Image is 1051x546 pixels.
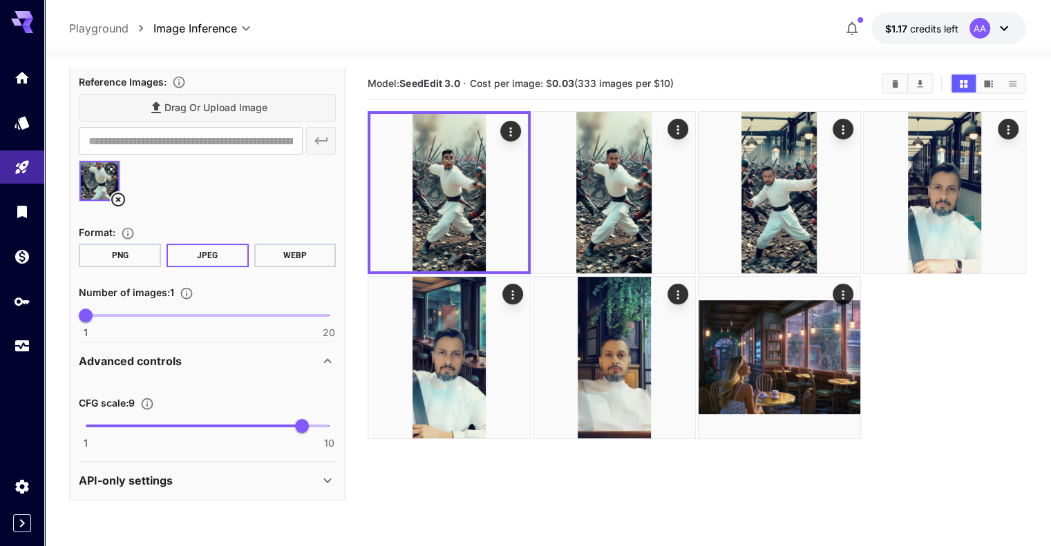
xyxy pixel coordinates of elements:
[1001,75,1025,92] button: Show images in list view
[951,75,976,92] button: Show images in grid view
[79,397,135,409] span: CFG scale : 9
[667,284,688,304] div: Actions
[998,119,1019,139] div: Actions
[908,75,932,92] button: Download All
[324,436,334,450] span: 10
[368,277,530,438] img: 2Q==
[14,248,30,265] div: Wallet
[502,284,523,304] div: Actions
[885,21,958,36] div: $1.16545
[79,344,336,378] div: Advanced controls
[135,397,160,411] button: Adjusts how closely the generated image aligns with the input prompt. A higher value enforces str...
[14,114,30,131] div: Models
[500,121,521,142] div: Actions
[79,378,336,447] div: Advanced controls
[174,286,199,300] button: Specify how many images to generate in a single request. Each image generation will be charged se...
[470,77,674,89] span: Cost per image: $ (333 images per $10)
[14,69,30,86] div: Home
[969,18,990,39] div: AA
[167,75,191,89] button: Upload a reference image to guide the result. This is needed for Image-to-Image or Inpainting. Su...
[399,77,460,89] b: SeedEdit 3.0
[833,284,853,304] div: Actions
[950,73,1026,94] div: Show images in grid viewShow images in video viewShow images in list view
[79,244,161,267] button: PNG
[84,436,88,450] span: 1
[79,464,336,497] div: API-only settings
[14,199,30,216] div: Library
[254,244,337,267] button: WEBP
[69,20,153,37] nav: breadcrumb
[69,20,129,37] a: Playground
[883,75,907,92] button: Clear Images
[153,20,237,37] span: Image Inference
[115,226,140,240] button: Choose the file format for the output image.
[871,12,1026,44] button: $1.16545AA
[14,338,30,355] div: Usage
[533,112,695,273] img: 2Q==
[699,277,860,438] img: 2Q==
[13,514,31,532] button: Expand sidebar
[79,286,174,298] span: Number of images : 1
[368,77,460,89] span: Model:
[833,119,853,139] div: Actions
[864,112,1025,273] img: 2Q==
[370,114,528,271] img: Z
[79,472,173,489] p: API-only settings
[882,73,934,94] div: Clear ImagesDownload All
[79,353,182,369] p: Advanced controls
[79,76,167,88] span: Reference Images :
[167,244,249,267] button: JPEG
[14,293,30,310] div: API Keys
[533,277,695,438] img: Z
[885,23,910,35] span: $1.17
[323,326,335,340] span: 20
[79,226,115,238] span: Format :
[552,77,574,89] b: 0.03
[699,112,860,273] img: 9k=
[14,478,30,495] div: Settings
[463,75,466,92] p: ·
[976,75,1001,92] button: Show images in video view
[667,119,688,139] div: Actions
[84,326,88,340] span: 1
[14,159,30,176] div: Playground
[910,23,958,35] span: credits left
